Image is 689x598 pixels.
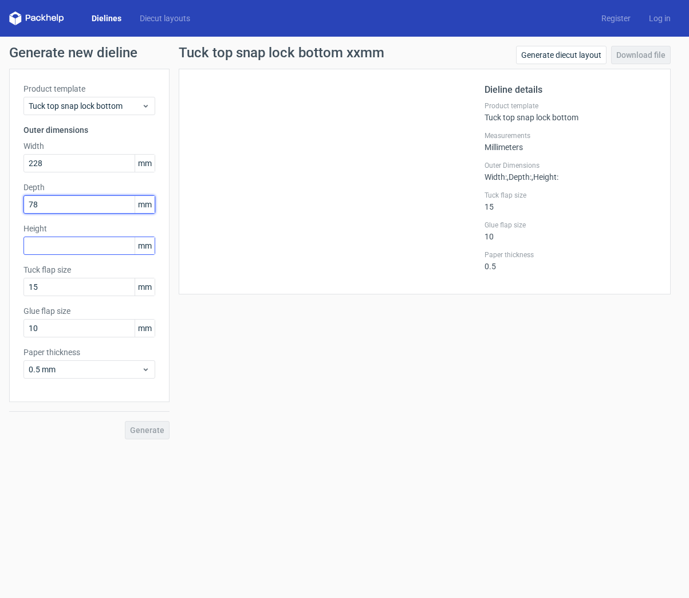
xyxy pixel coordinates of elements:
[23,182,155,193] label: Depth
[135,155,155,172] span: mm
[135,196,155,213] span: mm
[485,221,656,241] div: 10
[29,100,141,112] span: Tuck top snap lock bottom
[135,278,155,296] span: mm
[23,264,155,276] label: Tuck flap size
[531,172,558,182] span: , Height :
[516,46,607,64] a: Generate diecut layout
[485,101,656,122] div: Tuck top snap lock bottom
[29,364,141,375] span: 0.5 mm
[23,347,155,358] label: Paper thickness
[82,13,131,24] a: Dielines
[640,13,680,24] a: Log in
[23,140,155,152] label: Width
[485,131,656,152] div: Millimeters
[485,191,656,200] label: Tuck flap size
[135,237,155,254] span: mm
[23,305,155,317] label: Glue flap size
[23,83,155,95] label: Product template
[592,13,640,24] a: Register
[9,46,680,60] h1: Generate new dieline
[131,13,199,24] a: Diecut layouts
[179,46,384,60] h1: Tuck top snap lock bottom xxmm
[23,124,155,136] h3: Outer dimensions
[485,172,507,182] span: Width :
[485,221,656,230] label: Glue flap size
[135,320,155,337] span: mm
[485,131,656,140] label: Measurements
[485,250,656,259] label: Paper thickness
[485,101,656,111] label: Product template
[507,172,531,182] span: , Depth :
[23,223,155,234] label: Height
[485,191,656,211] div: 15
[485,161,656,170] label: Outer Dimensions
[485,83,656,97] h2: Dieline details
[485,250,656,271] div: 0.5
